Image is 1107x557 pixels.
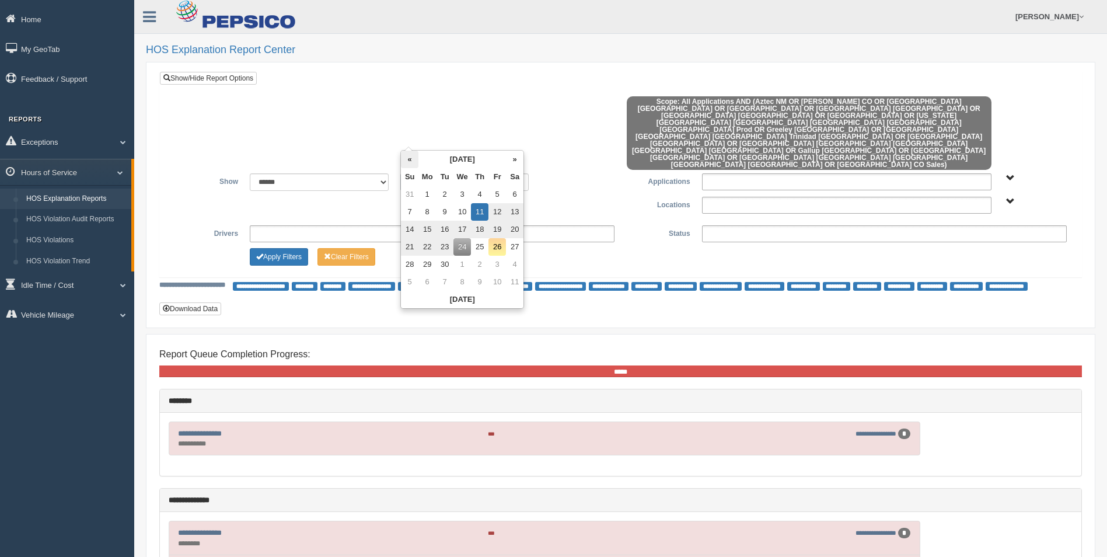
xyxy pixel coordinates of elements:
[453,168,471,186] th: We
[471,238,488,256] td: 25
[21,209,131,230] a: HOS Violation Audit Reports
[418,273,436,291] td: 6
[620,173,696,187] label: Applications
[488,186,506,203] td: 5
[453,256,471,273] td: 1
[169,173,244,187] label: Show
[418,186,436,203] td: 1
[169,225,244,239] label: Drivers
[401,273,418,291] td: 5
[506,168,523,186] th: Sa
[506,273,523,291] td: 11
[621,197,696,211] label: Locations
[401,186,418,203] td: 31
[21,251,131,272] a: HOS Violation Trend
[418,168,436,186] th: Mo
[159,302,221,315] button: Download Data
[488,168,506,186] th: Fr
[401,291,523,308] th: [DATE]
[317,248,375,266] button: Change Filter Options
[453,221,471,238] td: 17
[146,44,1095,56] h2: HOS Explanation Report Center
[471,221,488,238] td: 18
[160,72,257,85] a: Show/Hide Report Options
[418,238,436,256] td: 22
[418,151,506,168] th: [DATE]
[436,238,453,256] td: 23
[159,349,1082,360] h4: Report Queue Completion Progress:
[471,186,488,203] td: 4
[453,186,471,203] td: 3
[471,203,488,221] td: 11
[401,203,418,221] td: 7
[401,256,418,273] td: 28
[506,203,523,221] td: 13
[250,248,308,266] button: Change Filter Options
[506,221,523,238] td: 20
[21,189,131,210] a: HOS Explanation Reports
[620,225,696,239] label: Status
[436,186,453,203] td: 2
[488,238,506,256] td: 26
[436,221,453,238] td: 16
[401,238,418,256] td: 21
[488,221,506,238] td: 19
[506,256,523,273] td: 4
[453,203,471,221] td: 10
[401,151,418,168] th: «
[506,238,523,256] td: 27
[471,256,488,273] td: 2
[453,238,471,256] td: 24
[506,186,523,203] td: 6
[627,96,991,170] span: Scope: All Applications AND (Aztec NM OR [PERSON_NAME] CO OR [GEOGRAPHIC_DATA] [GEOGRAPHIC_DATA] ...
[436,168,453,186] th: Tu
[471,273,488,291] td: 9
[418,203,436,221] td: 8
[471,168,488,186] th: Th
[436,273,453,291] td: 7
[418,221,436,238] td: 15
[488,273,506,291] td: 10
[453,273,471,291] td: 8
[506,151,523,168] th: »
[401,168,418,186] th: Su
[436,256,453,273] td: 30
[436,203,453,221] td: 9
[401,221,418,238] td: 14
[418,256,436,273] td: 29
[21,230,131,251] a: HOS Violations
[488,203,506,221] td: 12
[488,256,506,273] td: 3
